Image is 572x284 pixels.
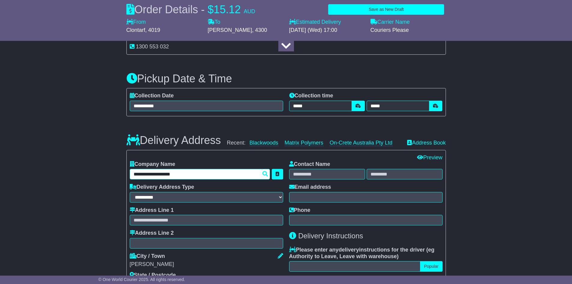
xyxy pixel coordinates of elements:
[126,73,446,85] h3: Pickup Date & Time
[145,27,160,33] span: , 4019
[130,272,176,279] label: State / Postcode
[130,184,194,191] label: Delivery Address Type
[289,93,333,99] label: Collection time
[289,247,434,259] span: eg Authority to Leave, Leave with warehouse
[126,134,221,146] h3: Delivery Address
[289,247,443,260] label: Please enter any instructions for the driver ( )
[289,19,365,26] label: Estimated Delivery
[371,27,446,34] div: Couriers Please
[371,19,410,26] label: Carrier Name
[298,232,363,240] span: Delivery Instructions
[130,230,174,237] label: Address Line 2
[244,8,255,14] span: AUD
[339,247,359,253] span: delivery
[289,184,331,191] label: Email address
[250,140,278,146] a: Blackwoods
[130,207,174,214] label: Address Line 1
[208,19,220,26] label: To
[328,4,444,15] button: Save as New Draft
[214,3,241,16] span: 15.12
[130,161,175,168] label: Company Name
[130,253,165,260] label: City / Town
[407,140,446,146] a: Address Book
[126,3,255,16] div: Order Details -
[98,277,185,282] span: © One World Courier 2025. All rights reserved.
[130,93,174,99] label: Collection Date
[289,161,330,168] label: Contact Name
[227,140,401,146] div: Recent:
[289,207,310,214] label: Phone
[289,27,365,34] div: [DATE] (Wed) 17:00
[208,3,214,16] span: $
[126,27,145,33] span: Clontarf
[420,261,442,272] button: Popular
[417,154,442,160] a: Preview
[252,27,267,33] span: , 4300
[130,261,283,268] div: [PERSON_NAME]
[330,140,392,146] a: On-Crete Australia Pty Ltd
[285,140,323,146] a: Matrix Polymers
[126,19,146,26] label: From
[208,27,252,33] span: [PERSON_NAME]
